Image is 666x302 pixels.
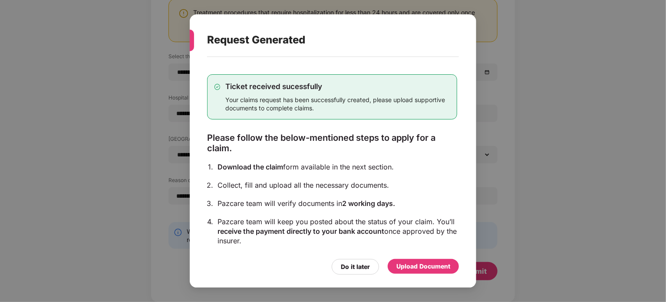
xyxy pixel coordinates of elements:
span: Download the claim [218,163,283,171]
div: Request Generated [207,23,438,57]
div: Please follow the below-mentioned steps to apply for a claim. [207,133,457,153]
span: receive the payment directly to your bank account [218,227,384,236]
div: Ticket received sucessfully [225,82,450,91]
div: 4. [207,217,213,226]
div: 3. [207,199,213,208]
div: Collect, fill and upload all the necessary documents. [218,180,457,190]
div: Do it later [341,262,370,272]
img: svg+xml;base64,PHN2ZyB4bWxucz0iaHR0cDovL3d3dy53My5vcmcvMjAwMC9zdmciIHdpZHRoPSIxMy4zMzMiIGhlaWdodD... [214,84,220,90]
span: 2 working days. [342,199,395,208]
div: 2. [207,180,213,190]
div: form available in the next section. [218,162,457,172]
div: 1. [208,162,213,172]
div: Pazcare team will keep you posted about the status of your claim. You’ll once approved by the ins... [218,217,457,246]
div: Pazcare team will verify documents in [218,199,457,208]
div: Upload Document [396,262,450,271]
div: Your claims request has been successfully created, please upload supportive documents to complete... [225,96,450,112]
